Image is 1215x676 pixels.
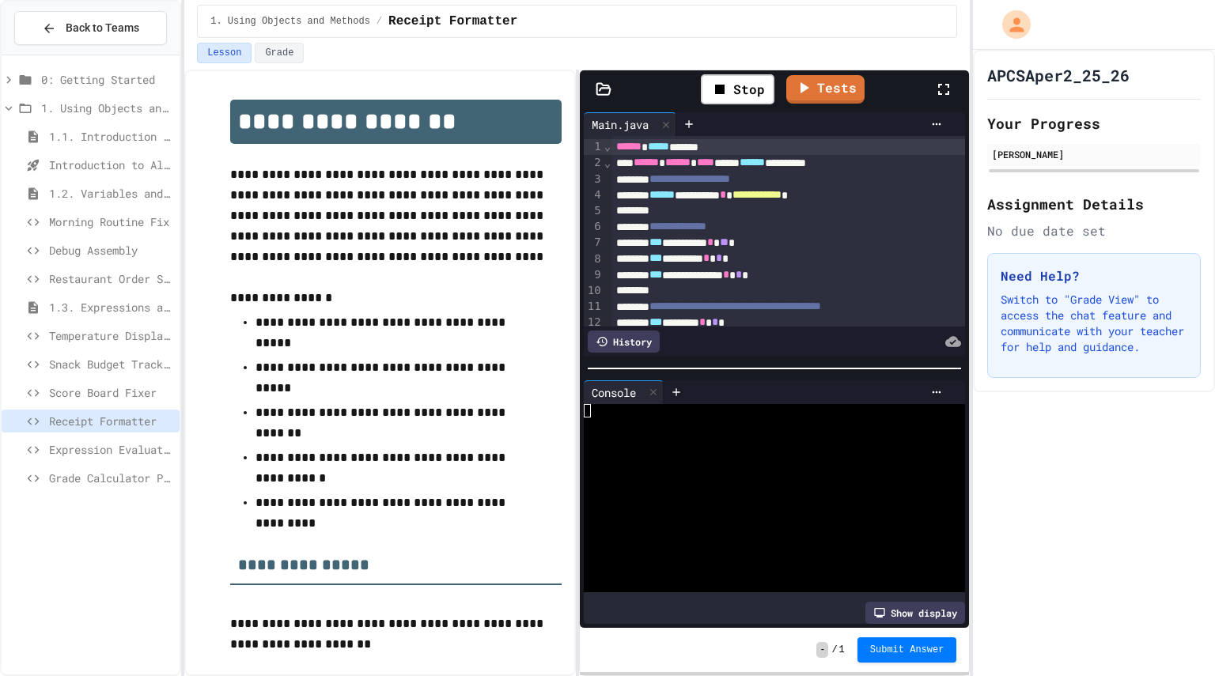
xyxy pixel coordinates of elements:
span: Fold line [604,157,611,169]
span: 0: Getting Started [41,71,173,88]
span: Receipt Formatter [388,12,517,31]
p: Switch to "Grade View" to access the chat feature and communicate with your teacher for help and ... [1001,292,1187,355]
span: Temperature Display Fix [49,327,173,344]
button: Submit Answer [857,637,957,663]
span: Grade Calculator Pro [49,470,173,486]
div: Console [584,380,664,404]
div: 3 [584,172,604,187]
button: Back to Teams [14,11,167,45]
div: 8 [584,251,604,267]
div: 10 [584,283,604,299]
span: 1. Using Objects and Methods [41,100,173,116]
div: 5 [584,203,604,219]
div: Console [584,384,644,401]
div: 12 [584,315,604,330]
span: Back to Teams [66,20,139,36]
span: Receipt Formatter [49,413,173,429]
span: 1.3. Expressions and Output [New] [49,299,173,315]
span: - [816,642,828,658]
div: 4 [584,187,604,203]
span: Snack Budget Tracker [49,356,173,372]
div: 2 [584,155,604,171]
div: 1 [584,139,604,155]
span: Fold line [604,140,611,153]
span: / [377,15,382,28]
span: Morning Routine Fix [49,213,173,230]
span: Restaurant Order System [49,270,173,287]
span: Submit Answer [870,644,944,656]
div: [PERSON_NAME] [992,147,1196,161]
h2: Your Progress [987,112,1201,134]
div: No due date set [987,221,1201,240]
a: Tests [786,75,865,104]
div: 9 [584,267,604,283]
div: Main.java [584,112,676,136]
h1: APCSAper2_25_26 [987,64,1130,86]
div: 11 [584,299,604,315]
span: 1. Using Objects and Methods [210,15,370,28]
div: 7 [584,235,604,251]
div: Stop [701,74,774,104]
span: Expression Evaluator Fix [49,441,173,458]
span: Score Board Fixer [49,384,173,401]
span: 1.2. Variables and Data Types [49,185,173,202]
h2: Assignment Details [987,193,1201,215]
span: 1.1. Introduction to Algorithms, Programming, and Compilers [49,128,173,145]
div: Main.java [584,116,657,133]
div: My Account [986,6,1035,43]
span: / [831,644,837,656]
div: 6 [584,219,604,235]
div: History [588,330,660,353]
div: Show display [865,602,965,624]
span: Debug Assembly [49,242,173,259]
span: Introduction to Algorithms, Programming, and Compilers [49,157,173,173]
span: 1 [839,644,845,656]
h3: Need Help? [1001,266,1187,285]
button: Grade [255,43,304,63]
button: Lesson [197,43,252,63]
